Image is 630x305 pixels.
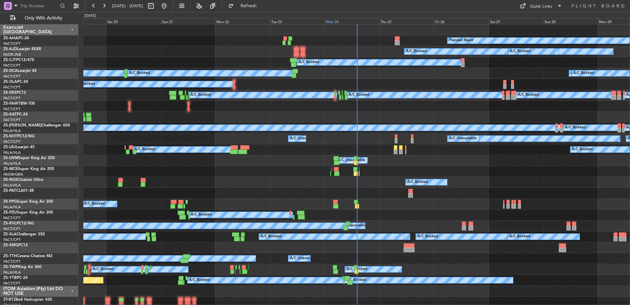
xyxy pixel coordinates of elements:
[3,189,34,193] a: ZS-PATCL601-3R
[3,123,42,127] span: ZS-[PERSON_NAME]
[338,155,365,165] div: A/C Unavailable
[3,183,21,188] a: FALA/HLA
[449,36,473,46] div: Planned Maint
[3,265,18,269] span: ZS-TWP
[3,243,28,247] a: ZS-SMGPC12
[3,221,34,225] a: ZS-RVLPC12/NG
[3,102,18,106] span: ZS-FAW
[3,74,20,79] a: FACT/CPT
[3,41,20,46] a: FACT/CPT
[3,259,20,264] a: FACT/CPT
[3,232,16,236] span: ZS-SLA
[449,134,476,144] div: A/C Unavailable
[3,226,20,231] a: FACT/CPT
[161,18,215,24] div: Sun 21
[17,16,70,20] span: Only With Activity
[3,52,21,57] a: FAOR/JNB
[3,237,20,242] a: FACT/CPT
[571,68,591,78] div: A/C Booked
[290,254,317,263] div: A/C Unavailable
[3,167,18,171] span: ZS-MCE
[106,18,161,24] div: Sat 20
[530,3,552,10] div: Quick Links
[3,91,26,95] a: ZS-ERSPC12
[3,243,18,247] span: ZS-SMG
[3,298,16,302] span: ZT-RTZ
[215,18,270,24] div: Mon 22
[290,134,317,144] div: A/C Unavailable
[517,1,565,11] button: Quick Links
[417,232,438,242] div: A/C Booked
[3,265,42,269] a: ZS-TWPKing Air 260
[3,156,18,160] span: ZS-LWM
[3,167,54,171] a: ZS-MCESuper King Air 200
[3,85,20,90] a: FACT/CPT
[7,13,72,23] button: Only With Activity
[407,177,428,187] div: A/C Booked
[325,18,379,24] div: Wed 24
[3,211,17,215] span: ZS-PZU
[3,58,34,62] a: ZS-CJTPC12/47E
[3,102,35,106] a: ZS-FAWTBM-700
[518,90,539,100] div: A/C Booked
[543,18,598,24] div: Sun 28
[3,172,23,177] a: FAGM/QRA
[74,79,95,89] div: A/C Booked
[434,18,489,24] div: Fri 26
[129,68,150,78] div: A/C Booked
[3,69,37,73] a: ZS-DCALearjet 45
[3,47,41,51] a: ZS-AJDLearjet 45XR
[112,3,143,9] span: [DATE] - [DATE]
[346,275,366,285] div: A/C Booked
[3,96,20,101] a: FACT/CPT
[3,145,16,149] span: ZS-LRJ
[3,118,20,122] a: FACT/CPT
[84,199,105,209] div: A/C Booked
[3,200,17,204] span: ZS-PPG
[134,145,155,154] div: A/C Booked
[3,134,17,138] span: ZS-KHT
[3,205,21,210] a: FALA/HLA
[572,145,593,154] div: A/C Booked
[3,36,18,40] span: ZS-AHA
[3,232,45,236] a: ZS-SLAChallenger 350
[3,123,70,127] a: ZS-[PERSON_NAME]Challenger 604
[3,150,21,155] a: FALA/HLA
[3,63,20,68] a: FACT/CPT
[3,254,17,258] span: ZS-TTH
[489,18,543,24] div: Sat 27
[191,210,212,220] div: A/C Booked
[189,275,210,285] div: A/C Booked
[3,107,20,112] a: FACT/CPT
[3,47,17,51] span: ZS-AJD
[3,145,35,149] a: ZS-LRJLearjet 45
[3,216,20,220] a: FACT/CPT
[20,1,58,11] input: Trip Number
[573,68,594,78] div: A/C Booked
[3,298,52,302] a: ZT-RTZBell Helicopter 430
[509,232,530,242] div: A/C Booked
[3,276,17,280] span: ZS-YTB
[225,1,265,11] button: Refresh
[347,264,367,274] div: A/C Booked
[3,113,17,117] span: ZS-KAT
[349,90,369,100] div: A/C Booked
[406,47,427,56] div: A/C Booked
[565,123,586,133] div: A/C Booked
[3,113,28,117] a: ZS-KATPC-24
[3,156,55,160] a: ZS-LWMSuper King Air 200
[85,13,96,19] div: [DATE]
[3,178,18,182] span: ZS-NGS
[3,36,29,40] a: ZS-AHAPC-24
[3,281,20,286] a: FACT/CPT
[3,211,53,215] a: ZS-PZUSuper King Air 200
[3,80,17,84] span: ZS-DLA
[270,18,325,24] div: Tue 23
[93,264,114,274] div: A/C Booked
[3,161,21,166] a: FALA/HLA
[299,57,319,67] div: A/C Booked
[3,91,16,95] span: ZS-ERS
[3,58,16,62] span: ZS-CJT
[3,139,20,144] a: FACT/CPT
[379,18,434,24] div: Thu 25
